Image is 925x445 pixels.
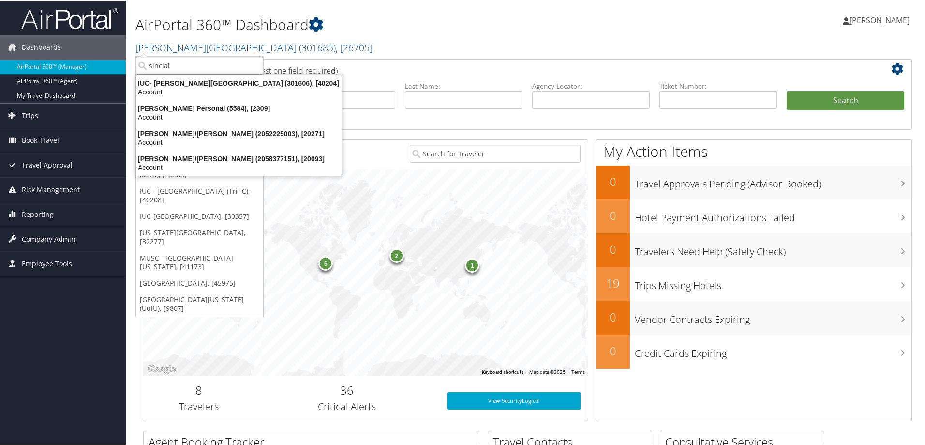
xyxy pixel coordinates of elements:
[22,152,73,176] span: Travel Approval
[136,291,263,316] a: [GEOGRAPHIC_DATA][US_STATE] (UofU), [9807]
[299,40,336,53] span: ( 301685 )
[131,162,347,171] div: Account
[136,249,263,274] a: MUSC - [GEOGRAPHIC_DATA][US_STATE], [41173]
[318,255,333,270] div: 5
[596,165,911,199] a: 0Travel Approvals Pending (Advisor Booked)
[529,368,566,374] span: Map data ©2025
[136,182,263,207] a: IUC - [GEOGRAPHIC_DATA] (Tri- C), [40208]
[22,34,61,59] span: Dashboards
[22,177,80,201] span: Risk Management
[262,381,433,398] h2: 36
[596,240,630,257] h2: 0
[596,172,630,189] h2: 0
[21,6,118,29] img: airportal-logo.png
[131,112,347,121] div: Account
[659,80,777,90] label: Ticket Number:
[410,144,581,162] input: Search for Traveler
[22,226,75,250] span: Company Admin
[136,207,263,224] a: IUC-[GEOGRAPHIC_DATA], [30357]
[843,5,919,34] a: [PERSON_NAME]
[150,399,247,413] h3: Travelers
[635,273,911,292] h3: Trips Missing Hotels
[596,308,630,324] h2: 0
[131,87,347,95] div: Account
[635,171,911,190] h3: Travel Approvals Pending (Advisor Booked)
[136,56,263,74] input: Search Accounts
[336,40,373,53] span: , [ 26705 ]
[22,127,59,152] span: Book Travel
[131,137,347,146] div: Account
[635,205,911,224] h3: Hotel Payment Authorizations Failed
[850,14,910,25] span: [PERSON_NAME]
[596,266,911,300] a: 19Trips Missing Hotels
[136,274,263,291] a: [GEOGRAPHIC_DATA], [45975]
[571,368,585,374] a: Terms (opens in new tab)
[464,257,479,272] div: 1
[262,399,433,413] h3: Critical Alerts
[245,64,338,75] span: (at least one field required)
[136,224,263,249] a: [US_STATE][GEOGRAPHIC_DATA], [32277]
[131,128,347,137] div: [PERSON_NAME]/[PERSON_NAME] (2052225003), [20271]
[447,391,581,409] a: View SecurityLogic®
[131,78,347,87] div: IUC- [PERSON_NAME][GEOGRAPHIC_DATA] (301606), [40204]
[596,274,630,291] h2: 19
[150,381,247,398] h2: 8
[482,368,523,375] button: Keyboard shortcuts
[135,40,373,53] a: [PERSON_NAME][GEOGRAPHIC_DATA]
[22,201,54,226] span: Reporting
[596,300,911,334] a: 0Vendor Contracts Expiring
[596,342,630,358] h2: 0
[146,362,178,375] a: Open this area in Google Maps (opens a new window)
[389,247,403,261] div: 2
[635,341,911,359] h3: Credit Cards Expiring
[635,307,911,325] h3: Vendor Contracts Expiring
[150,60,840,77] h2: Airtinerary Lookup
[596,199,911,232] a: 0Hotel Payment Authorizations Failed
[635,239,911,258] h3: Travelers Need Help (Safety Check)
[405,80,522,90] label: Last Name:
[135,14,658,34] h1: AirPortal 360™ Dashboard
[596,206,630,223] h2: 0
[596,334,911,368] a: 0Credit Cards Expiring
[787,90,904,109] button: Search
[22,103,38,127] span: Trips
[596,232,911,266] a: 0Travelers Need Help (Safety Check)
[131,103,347,112] div: [PERSON_NAME] Personal (5584), [2309]
[532,80,650,90] label: Agency Locator:
[596,140,911,161] h1: My Action Items
[22,251,72,275] span: Employee Tools
[146,362,178,375] img: Google
[131,153,347,162] div: [PERSON_NAME]/[PERSON_NAME] (2058377151), [20093]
